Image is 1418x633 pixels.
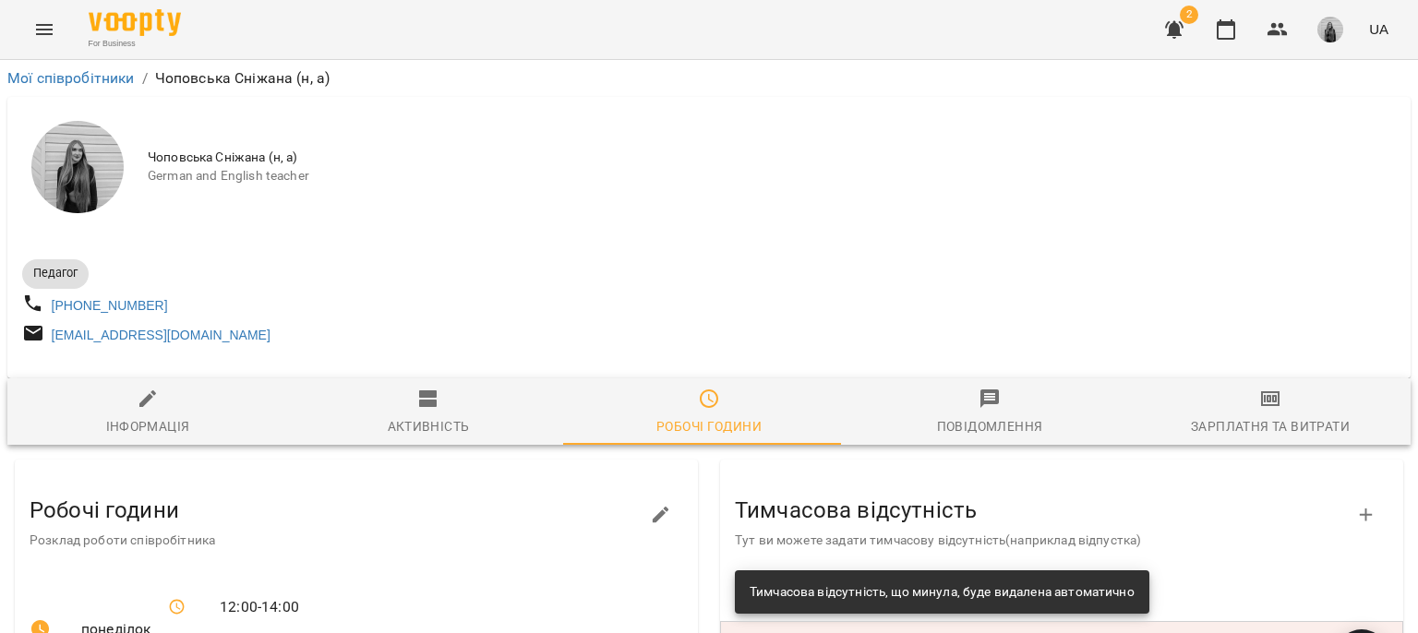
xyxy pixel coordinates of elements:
[148,167,1396,185] span: German and English teacher
[31,121,124,213] img: Чоповська Сніжана (н, а)
[1191,415,1350,437] div: Зарплатня та Витрати
[656,415,762,437] div: Робочі години
[155,67,330,90] p: Чоповська Сніжана (н, а)
[30,498,654,522] h3: Робочі години
[1362,12,1396,46] button: UA
[750,576,1135,609] div: Тимчасова відсутність, що минула, буде видалена автоматично
[7,69,135,87] a: Мої співробітники
[1317,17,1343,42] img: 465148d13846e22f7566a09ee851606a.jpeg
[22,7,66,52] button: Menu
[30,531,654,550] p: Розклад роботи співробітника
[52,298,168,313] a: [PHONE_NUMBER]
[7,67,1411,90] nav: breadcrumb
[220,596,299,618] span: 12:00 - 14:00
[937,415,1043,437] div: Повідомлення
[89,38,181,50] span: For Business
[22,265,89,281] span: Педагог
[735,531,1359,550] p: Тут ви можете задати тимчасову відсутність(наприклад відпустка)
[148,149,1396,167] span: Чоповська Сніжана (н, а)
[52,328,270,342] a: [EMAIL_ADDRESS][DOMAIN_NAME]
[1369,19,1388,39] span: UA
[1180,6,1198,24] span: 2
[89,9,181,36] img: Voopty Logo
[142,67,148,90] li: /
[106,415,190,437] div: Інформація
[388,415,470,437] div: Активність
[735,498,1359,522] h3: Тимчасова відсутність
